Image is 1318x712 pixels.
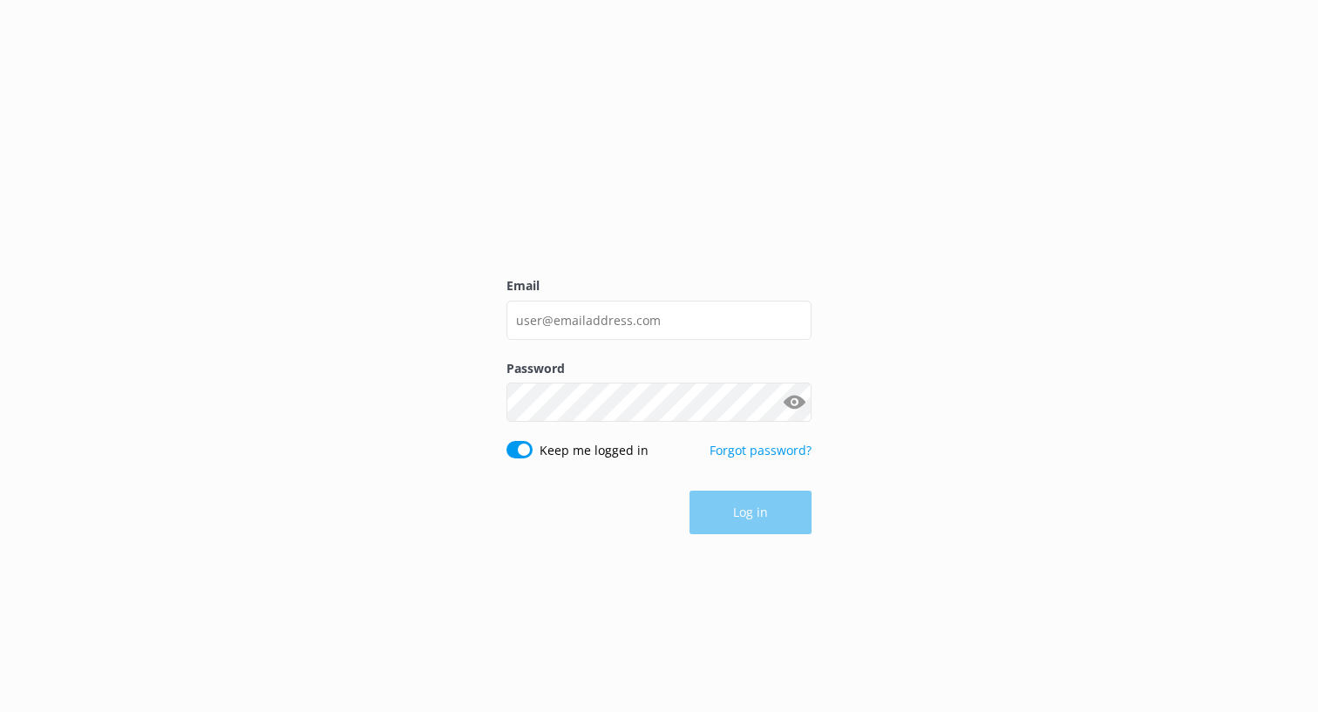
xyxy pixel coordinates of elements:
[777,385,812,420] button: Show password
[540,441,649,460] label: Keep me logged in
[506,359,812,378] label: Password
[710,442,812,458] a: Forgot password?
[506,276,812,295] label: Email
[506,301,812,340] input: user@emailaddress.com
